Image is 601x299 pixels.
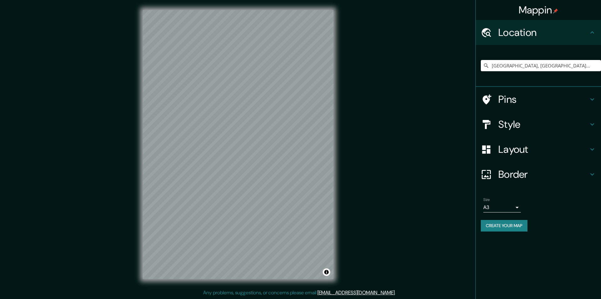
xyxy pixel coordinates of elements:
[553,8,558,13] img: pin-icon.png
[396,289,397,297] div: .
[498,118,588,131] h4: Style
[143,10,333,279] canvas: Map
[519,4,558,16] h4: Mappin
[203,289,396,297] p: Any problems, suggestions, or concerns please email .
[476,87,601,112] div: Pins
[498,93,588,106] h4: Pins
[498,168,588,181] h4: Border
[397,289,398,297] div: .
[483,197,490,202] label: Size
[545,275,594,292] iframe: Help widget launcher
[481,60,601,71] input: Pick your city or area
[476,137,601,162] div: Layout
[498,26,588,39] h4: Location
[483,202,521,212] div: A3
[476,20,601,45] div: Location
[317,289,395,296] a: [EMAIL_ADDRESS][DOMAIN_NAME]
[476,162,601,187] div: Border
[323,268,330,276] button: Toggle attribution
[481,220,527,232] button: Create your map
[476,112,601,137] div: Style
[498,143,588,156] h4: Layout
